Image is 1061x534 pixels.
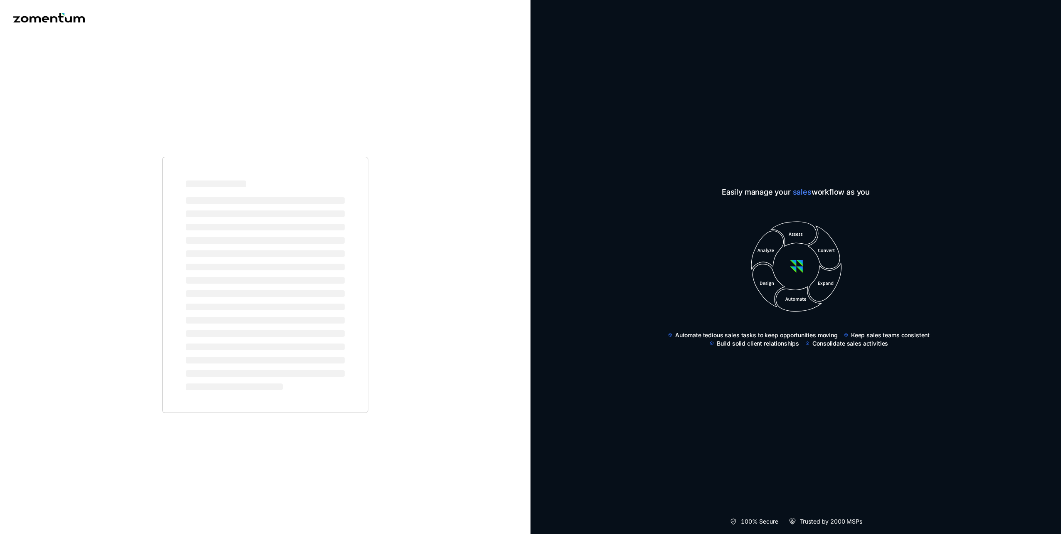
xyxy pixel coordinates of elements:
[661,186,930,198] span: Easily manage your workflow as you
[851,331,930,339] span: Keep sales teams consistent
[717,339,799,348] span: Build solid client relationships
[812,339,888,348] span: Consolidate sales activities
[13,13,85,22] img: Zomentum logo
[675,331,838,339] span: Automate tedious sales tasks to keep opportunities moving
[741,517,778,526] span: 100% Secure
[800,517,862,526] span: Trusted by 2000 MSPs
[793,188,812,196] span: sales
